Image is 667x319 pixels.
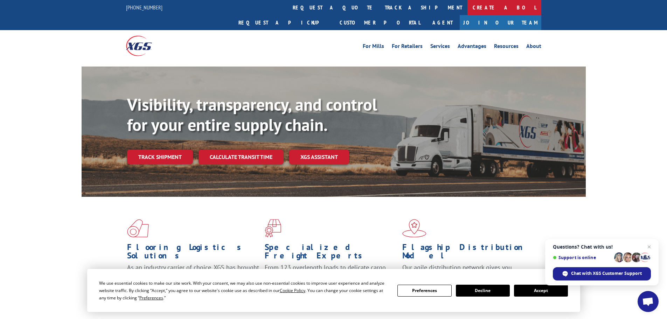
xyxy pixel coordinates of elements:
a: For Mills [363,43,384,51]
h1: Specialized Freight Experts [265,243,397,263]
a: For Retailers [392,43,423,51]
p: From 123 overlength loads to delicate cargo, our experienced staff knows the best way to move you... [265,263,397,294]
div: We use essential cookies to make our site work. With your consent, we may also use non-essential ... [99,279,389,301]
button: Accept [514,285,568,297]
div: Cookie Consent Prompt [87,269,580,312]
a: Join Our Team [460,15,541,30]
span: Preferences [139,295,163,301]
div: Open chat [638,291,659,312]
a: [PHONE_NUMBER] [126,4,162,11]
a: About [526,43,541,51]
h1: Flagship Distribution Model [402,243,535,263]
span: Our agile distribution network gives you nationwide inventory management on demand. [402,263,531,280]
a: Resources [494,43,519,51]
a: Advantages [458,43,486,51]
span: Questions? Chat with us! [553,244,651,250]
a: Services [430,43,450,51]
span: As an industry carrier of choice, XGS has brought innovation and dedication to flooring logistics... [127,263,259,288]
button: Preferences [397,285,451,297]
img: xgs-icon-flagship-distribution-model-red [402,219,426,237]
a: Agent [425,15,460,30]
span: Chat with XGS Customer Support [571,270,642,277]
a: XGS ASSISTANT [289,150,349,165]
button: Decline [456,285,510,297]
a: Track shipment [127,150,193,164]
h1: Flooring Logistics Solutions [127,243,259,263]
a: Request a pickup [233,15,334,30]
img: xgs-icon-focused-on-flooring-red [265,219,281,237]
span: Support is online [553,255,612,260]
a: Calculate transit time [199,150,284,165]
img: xgs-icon-total-supply-chain-intelligence-red [127,219,149,237]
a: Customer Portal [334,15,425,30]
span: Cookie Policy [280,287,305,293]
span: Close chat [645,243,653,251]
div: Chat with XGS Customer Support [553,267,651,280]
b: Visibility, transparency, and control for your entire supply chain. [127,93,377,136]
